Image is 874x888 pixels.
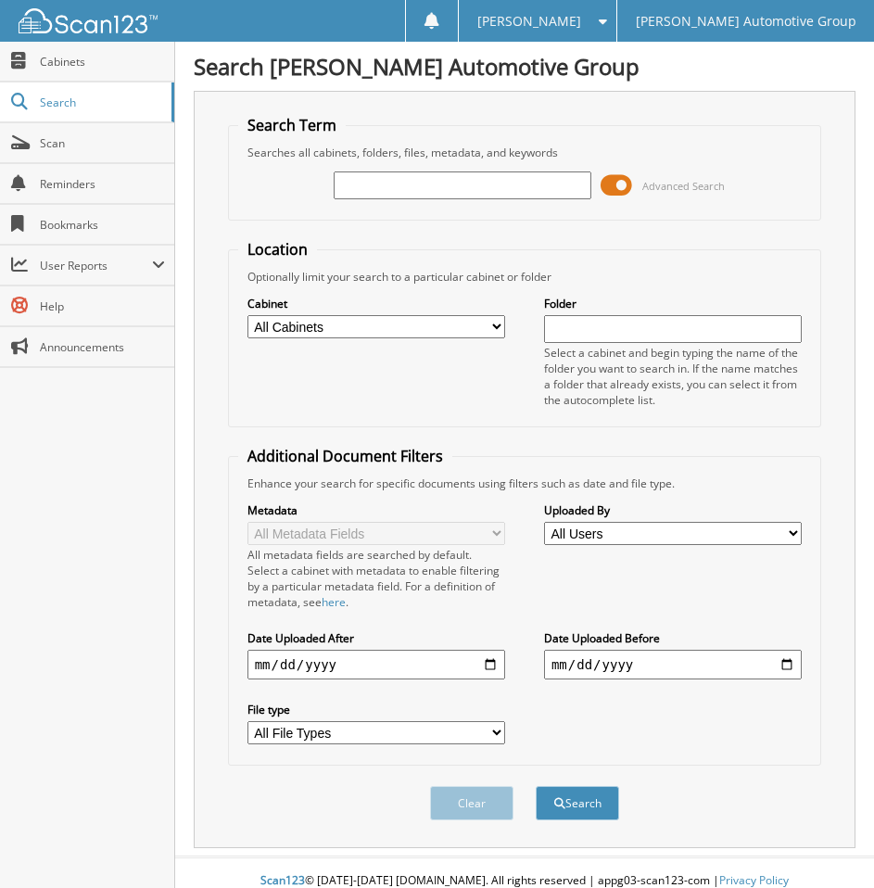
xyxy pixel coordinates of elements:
[194,51,855,82] h1: Search [PERSON_NAME] Automotive Group
[247,296,505,311] label: Cabinet
[40,217,165,233] span: Bookmarks
[430,786,513,820] button: Clear
[247,502,505,518] label: Metadata
[40,298,165,314] span: Help
[40,176,165,192] span: Reminders
[544,345,802,408] div: Select a cabinet and begin typing the name of the folder you want to search in. If the name match...
[636,16,856,27] span: [PERSON_NAME] Automotive Group
[536,786,619,820] button: Search
[544,650,802,679] input: end
[322,594,346,610] a: here
[40,258,152,273] span: User Reports
[238,476,812,491] div: Enhance your search for specific documents using filters such as date and file type.
[247,547,505,610] div: All metadata fields are searched by default. Select a cabinet with metadata to enable filtering b...
[40,135,165,151] span: Scan
[238,446,452,466] legend: Additional Document Filters
[642,179,725,193] span: Advanced Search
[238,269,812,285] div: Optionally limit your search to a particular cabinet or folder
[544,502,802,518] label: Uploaded By
[40,339,165,355] span: Announcements
[544,296,802,311] label: Folder
[477,16,581,27] span: [PERSON_NAME]
[719,872,789,888] a: Privacy Policy
[260,872,305,888] span: Scan123
[247,702,505,717] label: File type
[238,115,346,135] legend: Search Term
[544,630,802,646] label: Date Uploaded Before
[247,650,505,679] input: start
[238,145,812,160] div: Searches all cabinets, folders, files, metadata, and keywords
[247,630,505,646] label: Date Uploaded After
[40,54,165,70] span: Cabinets
[238,239,317,260] legend: Location
[40,95,162,110] span: Search
[19,8,158,33] img: scan123-logo-white.svg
